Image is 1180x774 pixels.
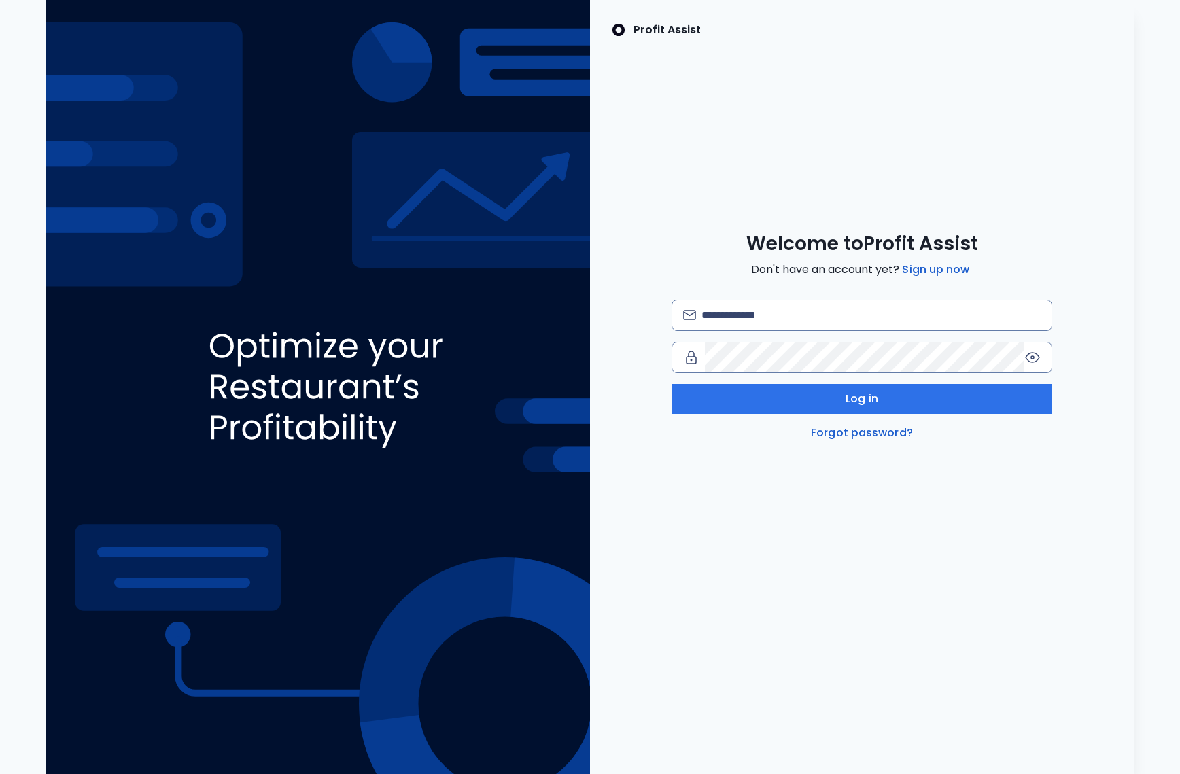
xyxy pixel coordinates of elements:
[672,384,1052,414] button: Log in
[746,232,978,256] span: Welcome to Profit Assist
[612,22,625,38] img: SpotOn Logo
[846,391,878,407] span: Log in
[899,262,972,278] a: Sign up now
[683,310,696,320] img: email
[808,425,916,441] a: Forgot password?
[634,22,701,38] p: Profit Assist
[751,262,972,278] span: Don't have an account yet?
